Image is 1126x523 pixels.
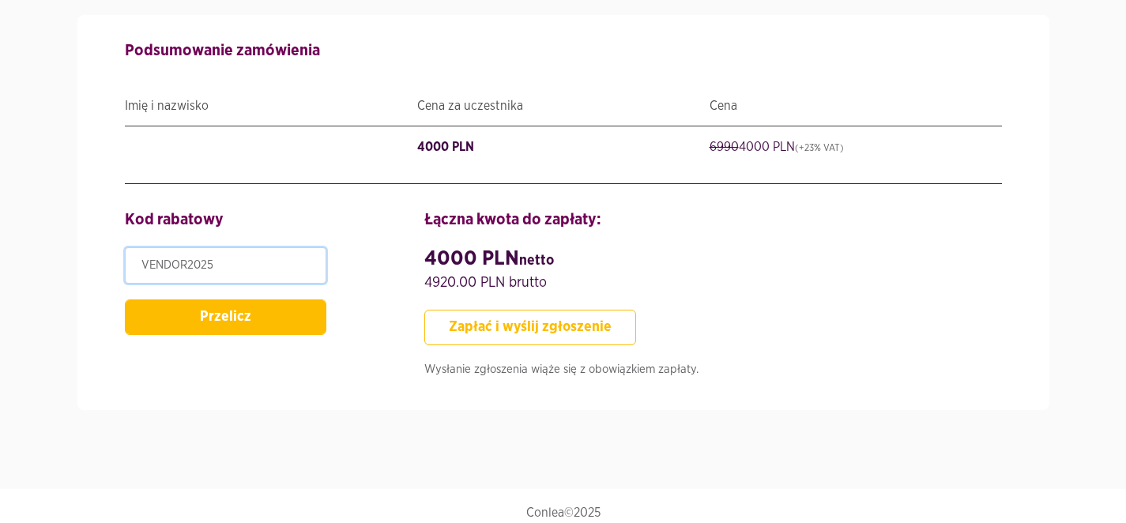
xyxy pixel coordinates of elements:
div: Imię i nazwisko [125,94,417,118]
span: 4920.00 PLN brutto [424,276,547,290]
u: (+23% VAT) [795,143,844,152]
strong: Kod rabatowy [125,212,224,228]
strong: Podsumowanie zamówienia [125,43,320,58]
s: 4000 PLN [417,141,474,153]
s: 6990 [710,141,739,153]
p: Conlea©2025 [125,505,1002,521]
div: Cena za uczestnika [417,94,710,118]
div: Cena [710,94,1002,118]
button: Przelicz [125,299,326,335]
button: Zapłać i wyślij zgłoszenie [424,310,636,345]
input: Kod promocyjny [125,247,326,284]
strong: 4000 PLN [424,248,554,269]
s: 4000 PLN [710,141,844,153]
strong: Łączna kwota do zapłaty: [424,212,601,228]
span: netto [519,254,554,268]
p: Wysłanie zgłoszenia wiąże się z obowiązkiem zapłaty. [424,361,1001,379]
